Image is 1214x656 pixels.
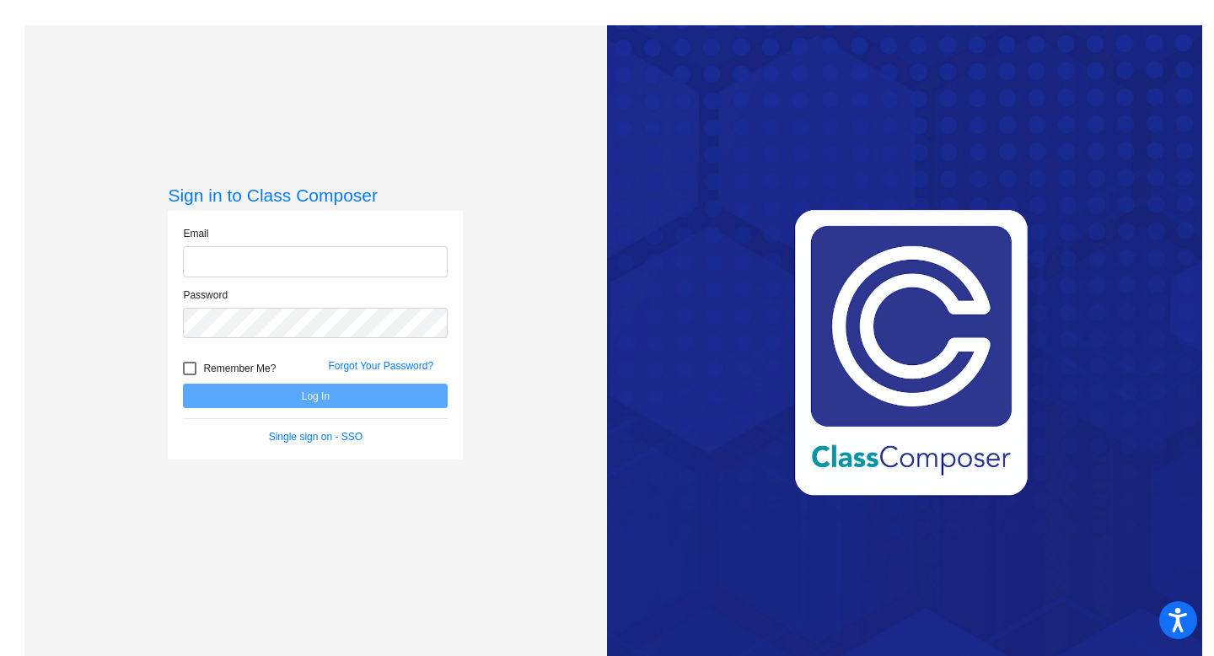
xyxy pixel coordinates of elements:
h3: Sign in to Class Composer [168,185,463,206]
span: Remember Me? [203,358,276,379]
label: Email [183,226,208,241]
a: Single sign on - SSO [269,431,363,443]
button: Log In [183,384,448,408]
label: Password [183,288,228,303]
a: Forgot Your Password? [328,360,433,372]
